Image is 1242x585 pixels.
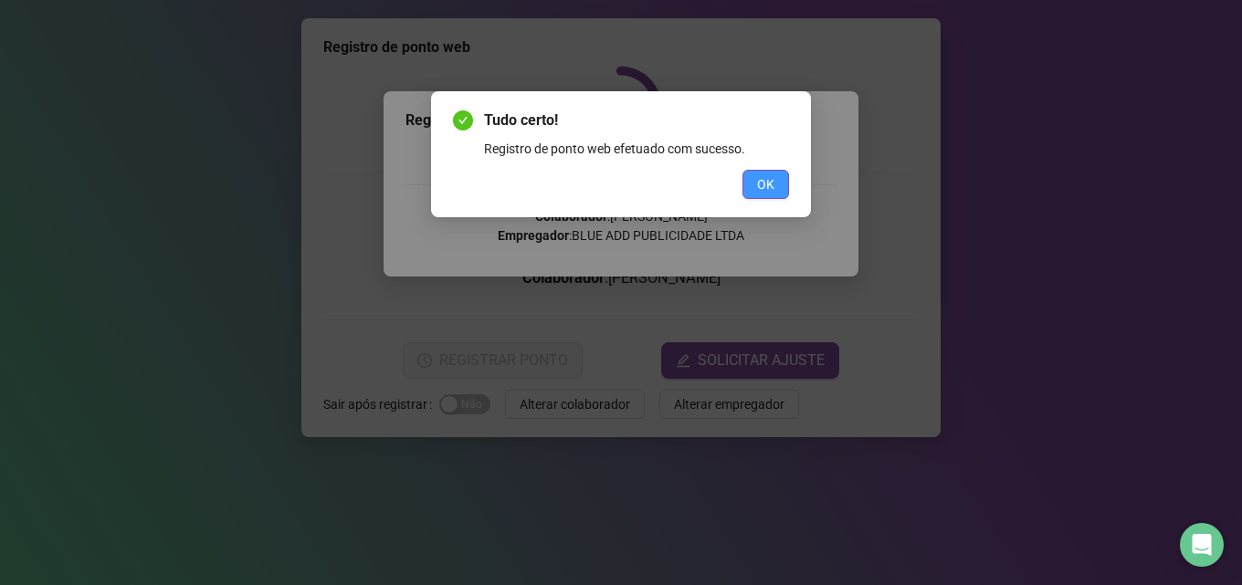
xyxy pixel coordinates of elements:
button: OK [742,170,789,199]
span: check-circle [453,110,473,131]
div: Registro de ponto web efetuado com sucesso. [484,139,789,159]
span: OK [757,174,774,194]
div: Open Intercom Messenger [1180,523,1224,567]
span: Tudo certo! [484,110,789,131]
